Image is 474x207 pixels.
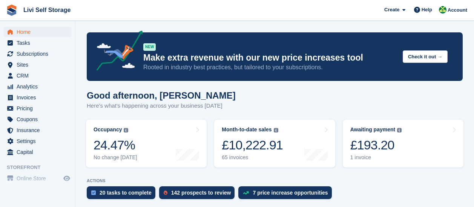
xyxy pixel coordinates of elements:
[17,173,62,184] span: Online Store
[4,125,71,135] a: menu
[62,174,71,183] a: Preview store
[91,190,96,195] img: task-75834270c22a3079a89374b754ae025e5fb1db73e45f91037f5363f120a921f8.svg
[100,190,152,196] div: 20 tasks to complete
[17,38,62,48] span: Tasks
[17,70,62,81] span: CRM
[439,6,446,14] img: Alex Handyside
[403,50,448,63] button: Check it out →
[87,178,463,183] p: ACTIONS
[343,120,463,167] a: Awaiting payment £193.20 1 invoice
[143,63,397,72] p: Rooted in industry best practices, but tailored to your subscriptions.
[17,114,62,125] span: Coupons
[17,81,62,92] span: Analytics
[274,128,278,132] img: icon-info-grey-7440780725fd019a000dd9b08b2336e03edf1995a4989e88bcd33f0948082b44.svg
[4,92,71,103] a: menu
[164,190,167,195] img: prospect-51fa495bee0391a8d652442698ab0144808aea92771e9ea1ae160a38d050c398.svg
[17,27,62,37] span: Home
[143,43,156,51] div: NEW
[4,70,71,81] a: menu
[6,5,17,16] img: stora-icon-8386f47178a22dfd0bd8f6a31ec36ba5ce8667c1dd55bd0f319d3a0aa187defe.svg
[94,137,137,153] div: 24.47%
[253,190,328,196] div: 7 price increase opportunities
[350,137,402,153] div: £193.20
[238,186,335,203] a: 7 price increase opportunities
[90,30,143,73] img: price-adjustments-announcement-icon-8257ccfd72463d97f412b2fc003d46551f7dbcb40ab6d574587a9cd5c0d94...
[4,103,71,114] a: menu
[397,128,402,132] img: icon-info-grey-7440780725fd019a000dd9b08b2336e03edf1995a4989e88bcd33f0948082b44.svg
[4,114,71,125] a: menu
[350,154,402,161] div: 1 invoice
[159,186,239,203] a: 142 prospects to review
[87,102,236,110] p: Here's what's happening across your business [DATE]
[143,52,397,63] p: Make extra revenue with our new price increases tool
[171,190,231,196] div: 142 prospects to review
[4,173,71,184] a: menu
[17,59,62,70] span: Sites
[422,6,432,14] span: Help
[222,137,283,153] div: £10,222.91
[94,126,122,133] div: Occupancy
[87,90,236,100] h1: Good afternoon, [PERSON_NAME]
[7,164,75,171] span: Storefront
[4,59,71,70] a: menu
[17,136,62,146] span: Settings
[17,103,62,114] span: Pricing
[20,4,74,16] a: Livi Self Storage
[350,126,396,133] div: Awaiting payment
[384,6,399,14] span: Create
[4,147,71,157] a: menu
[4,38,71,48] a: menu
[17,147,62,157] span: Capital
[214,120,335,167] a: Month-to-date sales £10,222.91 65 invoices
[87,186,159,203] a: 20 tasks to complete
[448,6,467,14] span: Account
[4,136,71,146] a: menu
[4,81,71,92] a: menu
[222,154,283,161] div: 65 invoices
[243,191,249,195] img: price_increase_opportunities-93ffe204e8149a01c8c9dc8f82e8f89637d9d84a8eef4429ea346261dce0b2c0.svg
[222,126,272,133] div: Month-to-date sales
[17,125,62,135] span: Insurance
[94,154,137,161] div: No change [DATE]
[17,49,62,59] span: Subscriptions
[17,92,62,103] span: Invoices
[124,128,128,132] img: icon-info-grey-7440780725fd019a000dd9b08b2336e03edf1995a4989e88bcd33f0948082b44.svg
[86,120,207,167] a: Occupancy 24.47% No change [DATE]
[4,49,71,59] a: menu
[4,27,71,37] a: menu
